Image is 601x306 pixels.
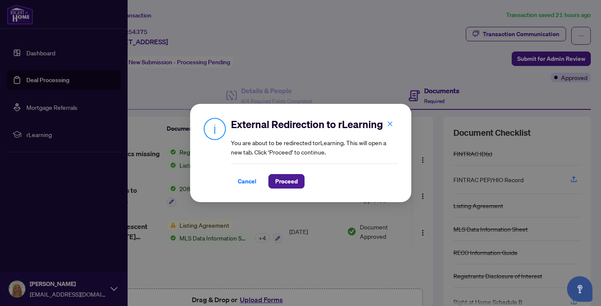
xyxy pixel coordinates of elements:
img: Info Icon [204,117,226,140]
button: Open asap [567,276,592,302]
span: Cancel [238,174,256,188]
h2: External Redirection to rLearning [231,117,398,131]
span: close [387,121,393,127]
button: Proceed [268,174,305,189]
button: Cancel [231,174,263,189]
div: You are about to be redirected to rLearning . This will open a new tab. Click ‘Proceed’ to continue. [231,117,398,189]
span: Proceed [275,174,298,188]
